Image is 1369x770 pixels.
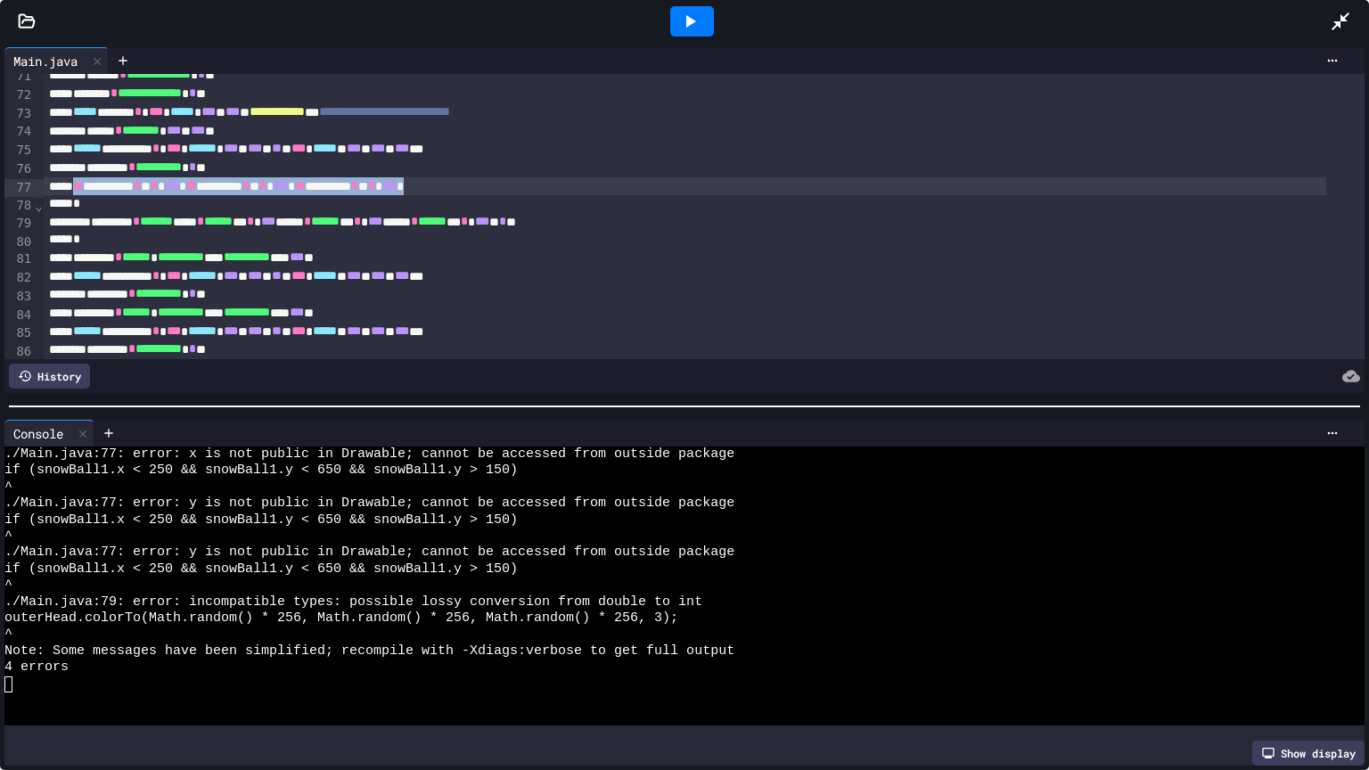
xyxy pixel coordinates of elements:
span: Note: Some messages have been simplified; recompile with -Xdiags:verbose to get full output [4,643,734,659]
div: Chat with us now!Close [7,7,123,113]
span: if (snowBall1.x < 250 && snowBall1.y < 650 && snowBall1.y > 150) [4,463,518,479]
span: outerHead.colorTo(Math.random() * 256, Math.random() * 256, Math.random() * 256, 3); [4,610,678,627]
span: ./Main.java:77: error: y is not public in Drawable; cannot be accessed from outside package [4,496,734,512]
span: ./Main.java:77: error: x is not public in Drawable; cannot be accessed from outside package [4,446,734,463]
span: if (snowBall1.x < 250 && snowBall1.y < 650 && snowBall1.y > 150) [4,512,518,528]
span: if (snowBall1.x < 250 && snowBall1.y < 650 && snowBall1.y > 150) [4,561,518,577]
span: ./Main.java:79: error: incompatible types: possible lossy conversion from double to int [4,594,702,610]
span: ./Main.java:77: error: y is not public in Drawable; cannot be accessed from outside package [4,545,734,561]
